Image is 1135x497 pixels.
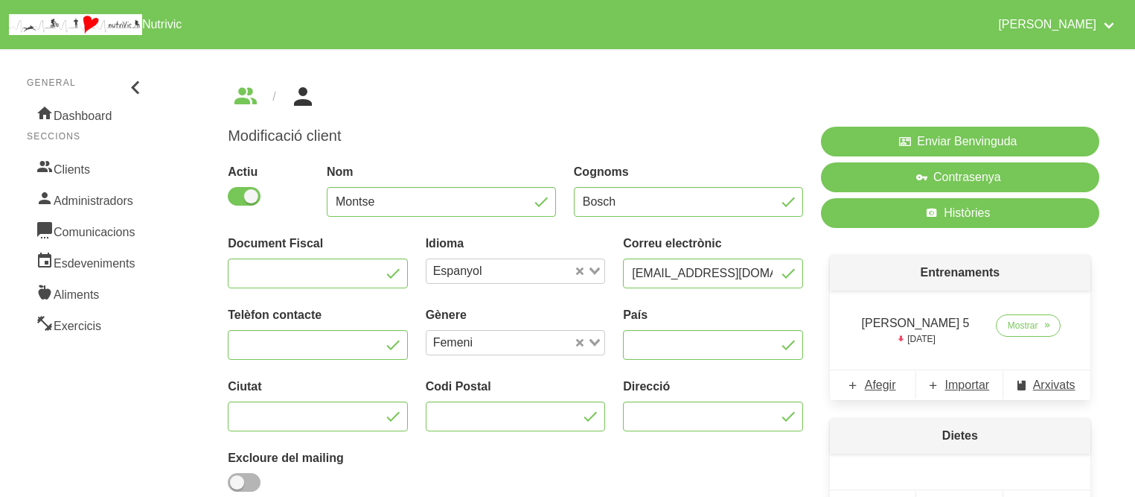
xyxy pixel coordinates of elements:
a: Administradors [27,183,147,215]
p: Seccions [27,130,147,143]
a: Afegir [830,370,917,400]
label: Ciutat [228,378,408,396]
span: Històries [944,204,990,222]
span: Espanyol [429,262,486,280]
label: Nom [327,163,556,181]
a: Clients [27,152,147,183]
label: Correu electrònic [623,235,803,253]
span: Femeni [429,334,476,352]
td: [PERSON_NAME] 5 [848,308,984,352]
div: Search for option [426,330,606,355]
p: Dietes [830,418,1090,454]
label: Gènere [426,306,606,324]
label: Cognoms [574,163,803,181]
label: Direcció [623,378,803,396]
a: Aliments [27,277,147,308]
span: Mostrar [1008,319,1038,332]
span: Importar [945,376,990,394]
a: [PERSON_NAME] [989,6,1126,43]
div: Search for option [426,259,606,284]
p: Entrenaments [830,255,1090,291]
a: Importar [916,370,1003,400]
span: Enviar Benvinguda [917,133,1017,151]
label: Excloure del mailing [228,449,408,467]
label: Idioma [426,235,606,253]
span: Contrasenya [933,168,1001,186]
input: Search for option [478,334,572,352]
span: Arxivats [1033,376,1075,394]
a: Dashboard [27,98,147,130]
span: Afegir [865,376,896,394]
a: Exercicis [27,308,147,340]
button: Clear Selected [576,338,584,349]
label: Actiu [228,163,309,181]
label: País [623,306,803,324]
label: Document Fiscal [228,235,408,253]
a: Comunicacions [27,215,147,246]
label: Telèfon contacte [228,306,408,324]
img: company_logo [9,14,142,35]
p: General [27,76,147,89]
button: Enviar Benvinguda [821,127,1099,156]
a: Mostrar [996,314,1061,337]
p: [DATE] [857,332,975,346]
label: Codi Postal [426,378,606,396]
h1: Modificació client [228,127,803,145]
a: Esdeveniments [27,246,147,277]
button: Clear Selected [576,266,584,277]
a: Arxivats [1003,370,1090,400]
button: Contrasenya [821,162,1099,192]
nav: breadcrumbs [228,85,1099,109]
input: Search for option [487,262,573,280]
a: Històries [821,198,1099,228]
